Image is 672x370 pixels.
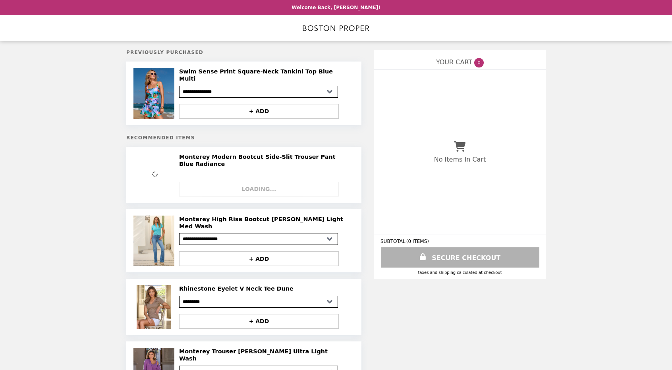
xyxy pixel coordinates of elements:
img: Monterey High Rise Bootcut Jean Light Med Wash [133,216,176,266]
span: 0 [474,58,484,67]
h2: Monterey Modern Bootcut Side-Slit Trouser Pant Blue Radiance [179,153,350,168]
div: Taxes and Shipping calculated at checkout [380,270,539,275]
h2: Swim Sense Print Square-Neck Tankini Top Blue Multi [179,68,350,83]
select: Select a product variant [179,86,338,98]
button: + ADD [179,314,339,329]
h5: Previously Purchased [126,50,361,55]
img: Brand Logo [303,20,369,36]
h2: Monterey High Rise Bootcut [PERSON_NAME] Light Med Wash [179,216,350,230]
button: + ADD [179,251,339,266]
img: Rhinestone Eyelet V Neck Tee Dune [137,285,174,328]
select: Select a product variant [179,233,338,245]
img: Swim Sense Print Square-Neck Tankini Top Blue Multi [133,68,176,119]
span: SUBTOTAL [380,239,406,244]
span: ( 0 ITEMS ) [406,239,429,244]
button: + ADD [179,104,339,119]
select: Select a product variant [179,296,338,308]
h2: Monterey Trouser [PERSON_NAME] Ultra Light Wash [179,348,350,362]
p: No Items In Cart [434,156,486,163]
p: Welcome Back, [PERSON_NAME]! [292,5,380,10]
h5: Recommended Items [126,135,361,141]
span: YOUR CART [436,58,472,66]
h2: Rhinestone Eyelet V Neck Tee Dune [179,285,297,292]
